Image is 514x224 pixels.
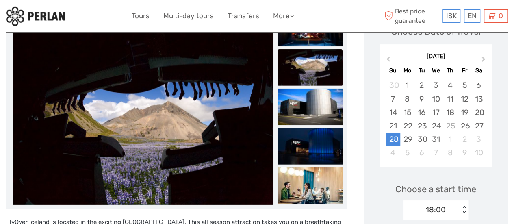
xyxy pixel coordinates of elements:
div: Choose Friday, December 12th, 2025 [457,92,471,106]
div: Choose Saturday, January 3rd, 2026 [471,133,486,146]
div: Choose Tuesday, December 23rd, 2025 [414,119,429,133]
div: Choose Wednesday, December 24th, 2025 [429,119,443,133]
div: Choose Tuesday, December 30th, 2025 [414,133,429,146]
div: month 2025-12 [382,78,489,159]
div: Choose Saturday, December 27th, 2025 [471,119,486,133]
div: Choose Saturday, December 6th, 2025 [471,78,486,92]
div: 18:00 [426,204,446,215]
div: Choose Sunday, December 14th, 2025 [386,106,400,119]
div: Tu [414,65,429,76]
a: More [273,10,294,22]
div: Choose Sunday, November 30th, 2025 [386,78,400,92]
div: Mo [400,65,414,76]
div: Choose Thursday, December 4th, 2025 [443,78,457,92]
div: Th [443,65,457,76]
div: [DATE] [380,52,492,61]
div: Choose Tuesday, December 16th, 2025 [414,106,429,119]
button: Previous Month [381,54,394,67]
img: eac9bcb490d44d7aa77afe4ce7b38739_slider_thumbnail.jpeg [278,128,343,165]
div: Fr [457,65,471,76]
div: Choose Friday, January 2nd, 2026 [457,133,471,146]
div: Choose Tuesday, December 9th, 2025 [414,92,429,106]
div: Choose Saturday, December 13th, 2025 [471,92,486,106]
div: Choose Sunday, December 28th, 2025 [386,133,400,146]
div: Choose Friday, December 19th, 2025 [457,106,471,119]
a: Multi-day tours [163,10,214,22]
button: Open LiveChat chat widget [93,13,103,22]
div: Choose Thursday, January 8th, 2026 [443,146,457,159]
div: Choose Thursday, January 1st, 2026 [443,133,457,146]
div: Su [386,65,400,76]
div: Choose Saturday, December 20th, 2025 [471,106,486,119]
div: Choose Friday, January 9th, 2026 [457,146,471,159]
div: Choose Monday, December 8th, 2025 [400,92,414,106]
div: Choose Thursday, December 18th, 2025 [443,106,457,119]
a: Transfers [228,10,259,22]
div: Choose Wednesday, January 7th, 2026 [429,146,443,159]
div: Choose Thursday, December 11th, 2025 [443,92,457,106]
div: We [429,65,443,76]
div: Choose Tuesday, December 2nd, 2025 [414,78,429,92]
div: Choose Sunday, December 7th, 2025 [386,92,400,106]
div: Sa [471,65,486,76]
img: 97b145d762194309816383ac305ef88d_main_slider.jpeg [13,10,273,205]
div: Choose Monday, January 5th, 2026 [400,146,414,159]
div: EN [464,9,480,23]
div: Choose Tuesday, January 6th, 2026 [414,146,429,159]
img: 288-6a22670a-0f57-43d8-a107-52fbc9b92f2c_logo_small.jpg [6,6,65,26]
div: Choose Friday, December 5th, 2025 [457,78,471,92]
div: Choose Saturday, January 10th, 2026 [471,146,486,159]
div: < > [460,206,467,214]
div: Choose Wednesday, December 17th, 2025 [429,106,443,119]
a: Tours [132,10,150,22]
span: Best price guarantee [382,7,440,25]
img: 7c1360bd62264e5ebc53bc6d577694eb_slider_thumbnail.jpeg [278,89,343,125]
div: Not available Thursday, December 25th, 2025 [443,119,457,133]
img: 672bc56a84c44bde97f0b2ca43b341a5_slider_thumbnail.jpeg [278,167,343,204]
div: Choose Sunday, December 21st, 2025 [386,119,400,133]
button: Next Month [478,54,491,67]
div: Choose Monday, December 29th, 2025 [400,133,414,146]
div: Choose Wednesday, December 10th, 2025 [429,92,443,106]
p: We're away right now. Please check back later! [11,14,92,21]
span: ISK [446,12,457,20]
div: Choose Monday, December 15th, 2025 [400,106,414,119]
div: Choose Monday, December 22nd, 2025 [400,119,414,133]
div: Choose Wednesday, December 3rd, 2025 [429,78,443,92]
span: 0 [497,12,504,20]
div: Choose Sunday, January 4th, 2026 [386,146,400,159]
span: Choose a start time [395,183,476,196]
div: Choose Wednesday, December 31st, 2025 [429,133,443,146]
img: 97b145d762194309816383ac305ef88d_slider_thumbnail.jpeg [278,49,343,86]
div: Choose Friday, December 26th, 2025 [457,119,471,133]
div: Choose Monday, December 1st, 2025 [400,78,414,92]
